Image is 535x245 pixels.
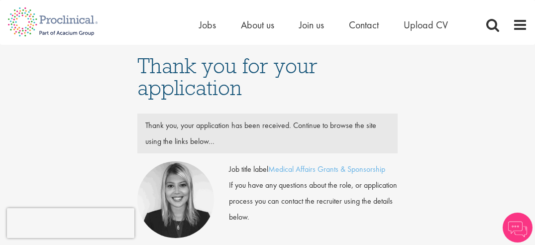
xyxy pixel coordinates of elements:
a: Jobs [199,18,216,31]
a: Upload CV [404,18,448,31]
a: About us [241,18,274,31]
a: Contact [349,18,379,31]
a: Medical Affairs Grants & Sponsorship [268,164,385,174]
span: Thank you for your application [137,52,318,101]
div: If you have any questions about the role, or application process you can contact the recruiter us... [221,177,405,225]
div: Job title label [221,161,405,177]
img: Janelle Jones [137,161,214,238]
iframe: reCAPTCHA [7,208,134,238]
img: Chatbot [503,213,533,243]
div: Thank you, your application has been received. Continue to browse the site using the links below... [138,118,397,149]
a: Join us [299,18,324,31]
